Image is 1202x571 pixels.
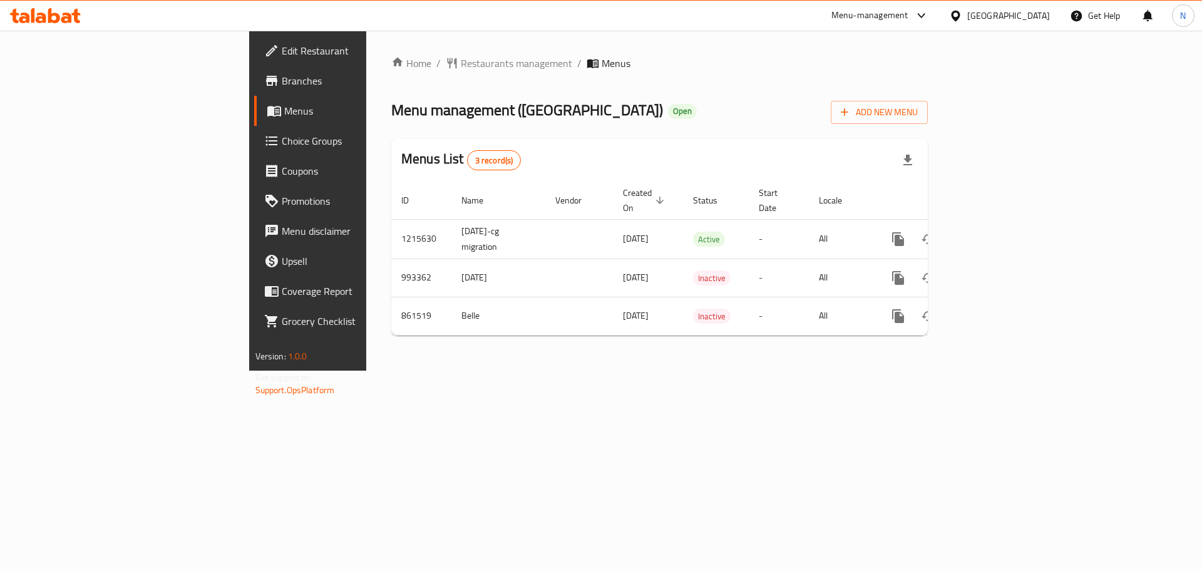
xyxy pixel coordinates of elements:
a: Promotions [254,186,450,216]
a: Menu disclaimer [254,216,450,246]
button: Change Status [913,263,943,293]
span: Menu management ( [GEOGRAPHIC_DATA] ) [391,96,663,124]
a: Choice Groups [254,126,450,156]
button: more [883,301,913,331]
span: 3 record(s) [468,155,521,167]
li: / [577,56,582,71]
span: Branches [282,73,440,88]
div: Menu-management [831,8,908,23]
a: Support.OpsPlatform [255,382,335,398]
td: [DATE] [451,259,545,297]
span: Start Date [759,185,794,215]
td: All [809,259,873,297]
button: more [883,224,913,254]
span: [DATE] [623,269,649,285]
span: Choice Groups [282,133,440,148]
a: Restaurants management [446,56,572,71]
a: Upsell [254,246,450,276]
span: [DATE] [623,230,649,247]
div: Inactive [693,270,731,285]
div: Open [668,104,697,119]
span: Menus [602,56,630,71]
table: enhanced table [391,182,1014,336]
h2: Menus List [401,150,521,170]
span: N [1180,9,1186,23]
button: Add New Menu [831,101,928,124]
span: Menu disclaimer [282,224,440,239]
span: Promotions [282,193,440,208]
td: [DATE]-cg migration [451,219,545,259]
span: Coupons [282,163,440,178]
button: Change Status [913,224,943,254]
span: Edit Restaurant [282,43,440,58]
span: Status [693,193,734,208]
span: Open [668,106,697,116]
span: Inactive [693,309,731,324]
span: Vendor [555,193,598,208]
td: All [809,219,873,259]
a: Coverage Report [254,276,450,306]
td: Belle [451,297,545,335]
td: - [749,219,809,259]
a: Coupons [254,156,450,186]
span: Add New Menu [841,105,918,120]
span: ID [401,193,425,208]
span: Created On [623,185,668,215]
span: Upsell [282,254,440,269]
span: Menus [284,103,440,118]
span: Active [693,232,725,247]
td: - [749,297,809,335]
a: Menus [254,96,450,126]
span: Restaurants management [461,56,572,71]
span: Locale [819,193,858,208]
td: - [749,259,809,297]
span: Coverage Report [282,284,440,299]
span: Version: [255,348,286,364]
span: 1.0.0 [288,348,307,364]
div: Total records count [467,150,521,170]
span: Get support on: [255,369,313,386]
td: All [809,297,873,335]
span: [DATE] [623,307,649,324]
a: Edit Restaurant [254,36,450,66]
a: Branches [254,66,450,96]
div: [GEOGRAPHIC_DATA] [967,9,1050,23]
a: Grocery Checklist [254,306,450,336]
span: Inactive [693,271,731,285]
span: Grocery Checklist [282,314,440,329]
nav: breadcrumb [391,56,928,71]
button: more [883,263,913,293]
th: Actions [873,182,1014,220]
button: Change Status [913,301,943,331]
div: Export file [893,145,923,175]
span: Name [461,193,500,208]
